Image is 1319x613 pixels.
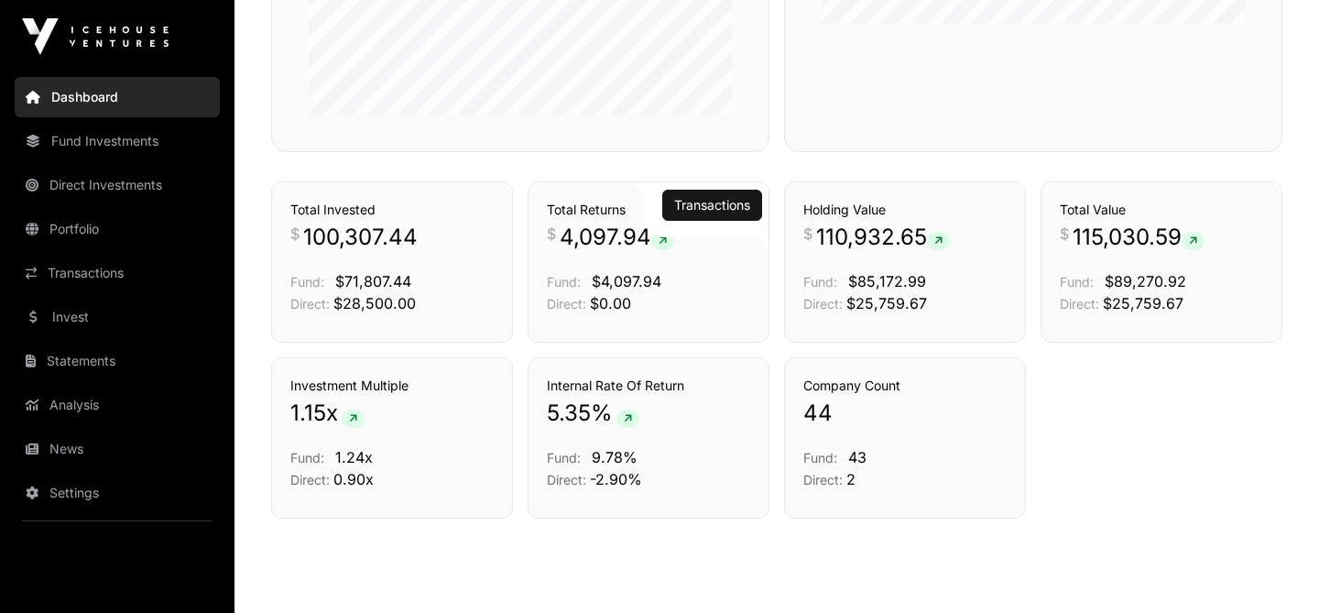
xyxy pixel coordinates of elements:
[15,297,220,337] a: Invest
[816,223,950,252] span: 110,932.65
[803,296,843,312] span: Direct:
[1227,525,1319,613] iframe: Chat Widget
[803,274,837,290] span: Fund:
[1060,274,1094,290] span: Fund:
[335,272,411,290] span: $71,807.44
[303,223,418,252] span: 100,307.44
[333,470,374,488] span: 0.90x
[290,296,330,312] span: Direct:
[15,473,220,513] a: Settings
[15,77,220,117] a: Dashboard
[846,294,927,312] span: $25,759.67
[592,272,661,290] span: $4,097.94
[1105,272,1186,290] span: $89,270.92
[1060,296,1099,312] span: Direct:
[547,450,581,465] span: Fund:
[592,448,638,466] span: 9.78%
[15,253,220,293] a: Transactions
[290,377,494,395] h3: Investment Multiple
[15,429,220,469] a: News
[1060,223,1069,245] span: $
[560,223,674,252] span: 4,097.94
[290,472,330,487] span: Direct:
[1073,223,1205,252] span: 115,030.59
[848,272,926,290] span: $85,172.99
[590,294,631,312] span: $0.00
[547,399,591,428] span: 5.35
[590,470,642,488] span: -2.90%
[15,341,220,381] a: Statements
[333,294,416,312] span: $28,500.00
[15,121,220,161] a: Fund Investments
[803,399,833,428] span: 44
[15,209,220,249] a: Portfolio
[674,196,750,214] a: Transactions
[547,223,556,245] span: $
[547,296,586,312] span: Direct:
[1103,294,1183,312] span: $25,759.67
[547,472,586,487] span: Direct:
[846,470,856,488] span: 2
[803,223,812,245] span: $
[803,201,1007,219] h3: Holding Value
[1060,201,1263,219] h3: Total Value
[803,472,843,487] span: Direct:
[591,399,613,428] span: %
[326,399,338,428] span: x
[290,399,326,428] span: 1.15
[290,274,324,290] span: Fund:
[547,201,750,219] h3: Total Returns
[22,18,169,55] img: Icehouse Ventures Logo
[15,165,220,205] a: Direct Investments
[803,377,1007,395] h3: Company Count
[335,448,373,466] span: 1.24x
[547,274,581,290] span: Fund:
[848,448,867,466] span: 43
[15,385,220,425] a: Analysis
[290,450,324,465] span: Fund:
[803,450,837,465] span: Fund:
[290,223,300,245] span: $
[290,201,494,219] h3: Total Invested
[662,190,762,221] button: Transactions
[547,377,750,395] h3: Internal Rate Of Return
